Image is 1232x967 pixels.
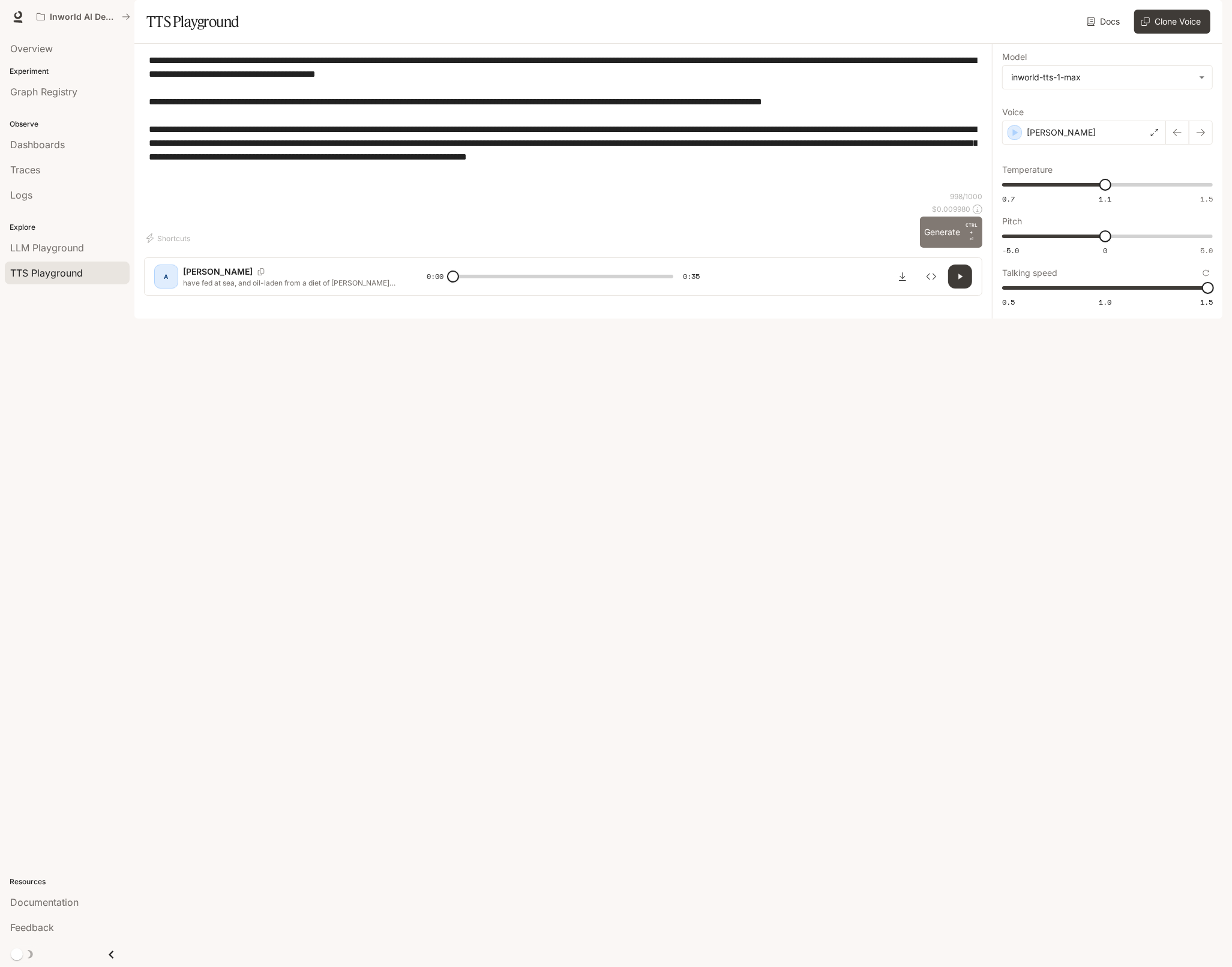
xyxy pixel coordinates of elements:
[183,278,398,288] p: have fed at sea, and oil-laden from a diet of [PERSON_NAME] and other fatty fishes. But once head...
[683,271,700,283] span: 0:35
[1027,127,1096,139] p: [PERSON_NAME]
[1003,66,1212,89] div: inworld-tts-1-max
[1200,194,1213,204] span: 1.5
[31,5,136,29] button: All workspaces
[1002,245,1019,256] span: -5.0
[919,265,943,289] button: Inspect
[1084,10,1125,34] a: Docs
[966,221,978,236] p: CTRL +
[144,229,195,248] button: Shortcuts
[1002,269,1057,277] p: Talking speed
[1002,166,1053,174] p: Temperature
[1002,194,1015,204] span: 0.7
[966,221,978,243] p: ⏎
[427,271,443,283] span: 0:00
[1002,217,1022,226] p: Pitch
[1099,297,1111,307] span: 1.0
[157,267,176,286] div: A
[1134,10,1210,34] button: Clone Voice
[183,266,253,278] p: [PERSON_NAME]
[891,265,915,289] button: Download audio
[1200,245,1213,256] span: 5.0
[146,10,239,34] h1: TTS Playground
[1011,71,1193,83] div: inworld-tts-1-max
[1002,297,1015,307] span: 0.5
[920,217,983,248] button: GenerateCTRL +⏎
[50,12,117,22] p: Inworld AI Demos
[253,268,269,275] button: Copy Voice ID
[1200,297,1213,307] span: 1.5
[1099,194,1111,204] span: 1.1
[1002,53,1027,61] p: Model
[1103,245,1107,256] span: 0
[1002,108,1024,116] p: Voice
[1200,266,1213,280] button: Reset to default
